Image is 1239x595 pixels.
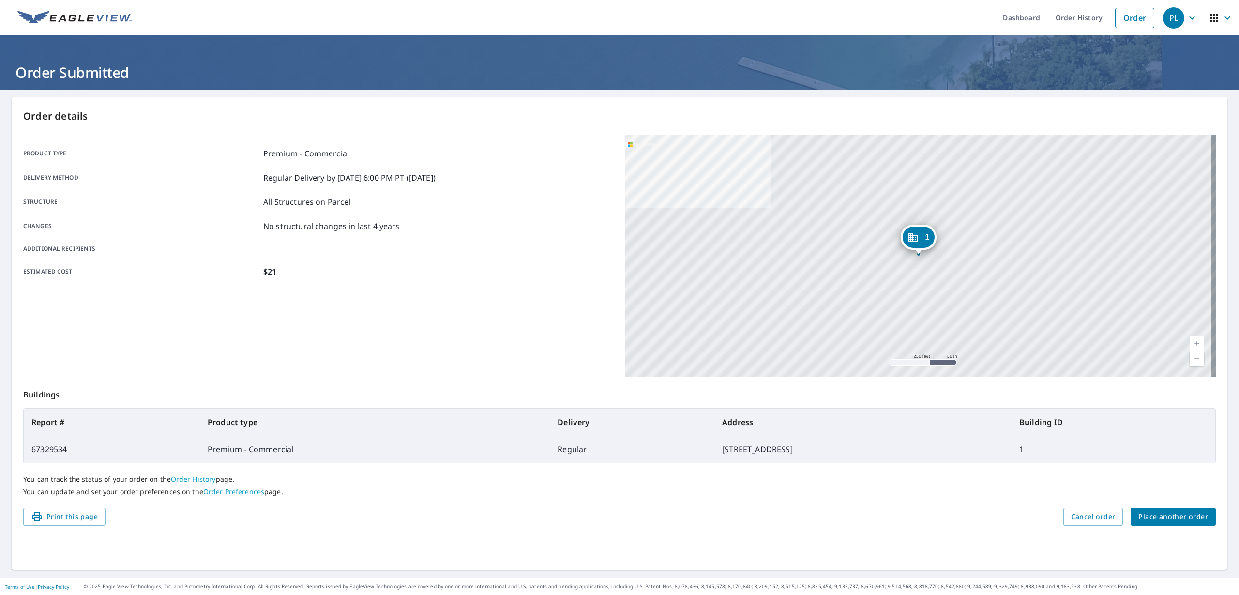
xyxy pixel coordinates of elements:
h1: Order Submitted [12,62,1227,82]
p: Additional recipients [23,244,259,253]
p: | [5,584,69,590]
div: Dropped pin, building 1, Commercial property, 10929 Barrington Ct Cincinnati, OH 45242 [900,225,936,255]
button: Place another order [1131,508,1216,526]
a: Order History [171,474,216,484]
p: Regular Delivery by [DATE] 6:00 PM PT ([DATE]) [263,172,436,183]
img: EV Logo [17,11,132,25]
p: Product type [23,148,259,159]
td: Regular [550,436,714,463]
p: $21 [263,266,276,277]
p: Delivery method [23,172,259,183]
button: Cancel order [1063,508,1123,526]
td: 67329534 [24,436,200,463]
td: 1 [1012,436,1215,463]
a: Current Level 17, Zoom In [1190,336,1204,351]
p: All Structures on Parcel [263,196,351,208]
span: Cancel order [1071,511,1116,523]
th: Building ID [1012,409,1215,436]
a: Order [1115,8,1154,28]
p: You can track the status of your order on the page. [23,475,1216,484]
span: Place another order [1138,511,1208,523]
p: Order details [23,109,1216,123]
p: © 2025 Eagle View Technologies, Inc. and Pictometry International Corp. All Rights Reserved. Repo... [84,583,1234,590]
p: Structure [23,196,259,208]
th: Product type [200,409,550,436]
p: Changes [23,220,259,232]
span: Print this page [31,511,98,523]
td: Premium - Commercial [200,436,550,463]
span: 1 [925,233,929,241]
th: Address [714,409,1012,436]
p: Estimated cost [23,266,259,277]
a: Order Preferences [203,487,264,496]
th: Report # [24,409,200,436]
p: Premium - Commercial [263,148,349,159]
p: You can update and set your order preferences on the page. [23,488,1216,496]
div: PL [1163,7,1184,29]
td: [STREET_ADDRESS] [714,436,1012,463]
a: Terms of Use [5,583,35,590]
p: Buildings [23,377,1216,408]
button: Print this page [23,508,106,526]
th: Delivery [550,409,714,436]
a: Current Level 17, Zoom Out [1190,351,1204,366]
p: No structural changes in last 4 years [263,220,400,232]
a: Privacy Policy [38,583,69,590]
